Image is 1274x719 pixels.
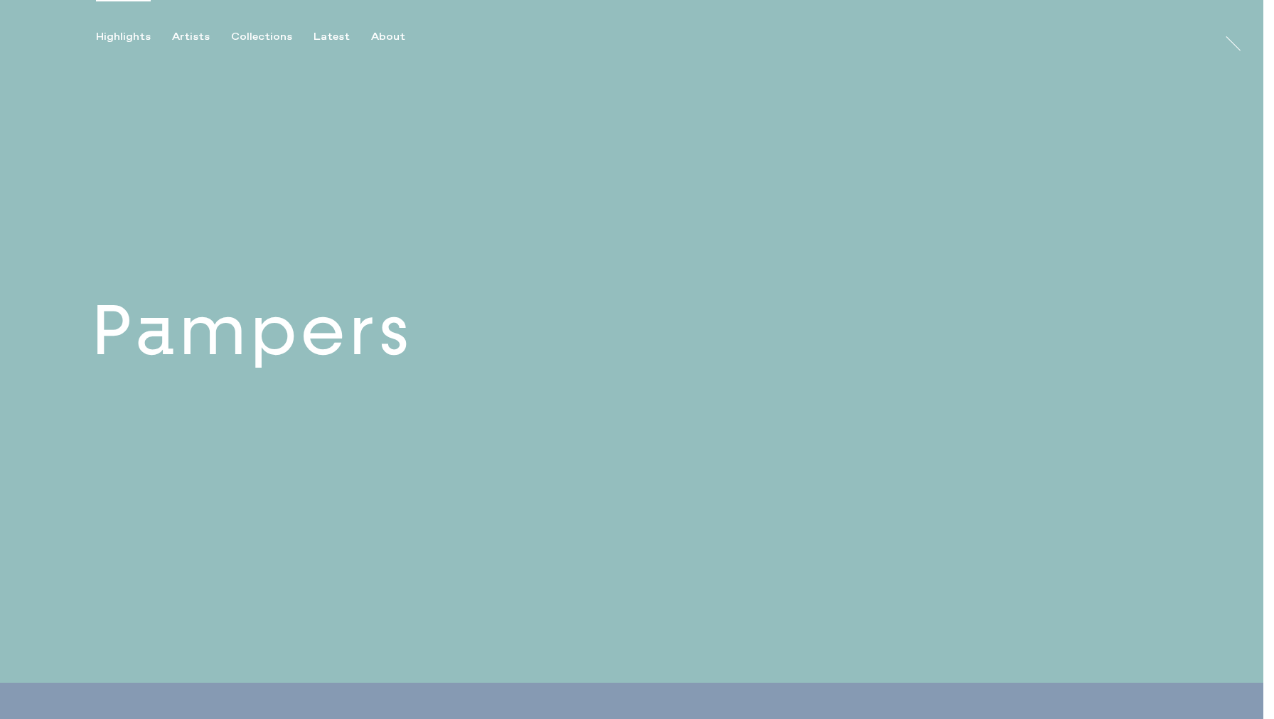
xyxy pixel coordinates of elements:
[314,31,371,43] button: Latest
[371,31,427,43] button: About
[231,31,314,43] button: Collections
[96,31,151,43] div: Highlights
[96,31,172,43] button: Highlights
[231,31,292,43] div: Collections
[172,31,231,43] button: Artists
[371,31,405,43] div: About
[172,31,210,43] div: Artists
[314,31,350,43] div: Latest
